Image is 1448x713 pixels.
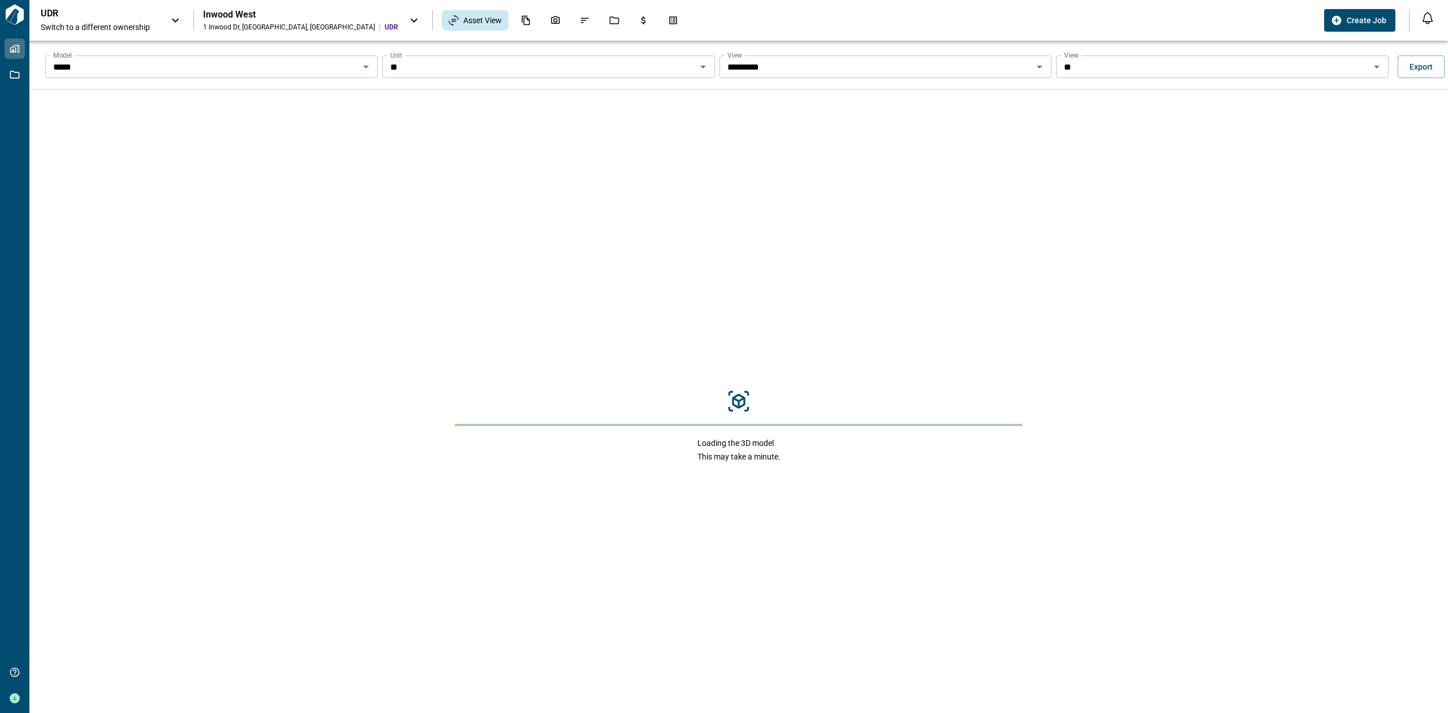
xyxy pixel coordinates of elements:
[1324,9,1395,32] button: Create Job
[385,23,398,32] span: UDR
[544,11,567,30] div: Photos
[41,22,160,33] span: Switch to a different ownership
[727,50,742,60] label: View
[41,8,143,19] p: UDR
[632,11,656,30] div: Budgets
[1410,61,1433,72] span: Export
[697,437,781,449] span: Loading the 3D model
[53,50,72,60] label: Model
[1032,59,1048,75] button: Open
[514,11,538,30] div: Documents
[358,59,374,75] button: Open
[203,9,398,20] div: Inwood West
[203,23,375,32] div: 1 Inwood Dr , [GEOGRAPHIC_DATA] , [GEOGRAPHIC_DATA]
[442,10,508,31] div: Asset View
[1064,50,1079,60] label: View
[1398,55,1445,78] button: Export
[661,11,685,30] div: Takeoff Center
[1347,15,1386,26] span: Create Job
[573,11,597,30] div: Issues & Info
[1369,59,1385,75] button: Open
[1419,9,1437,27] button: Open notification feed
[695,59,711,75] button: Open
[390,50,402,60] label: Unit
[697,451,781,462] span: This may take a minute.
[602,11,626,30] div: Jobs
[463,15,502,26] span: Asset View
